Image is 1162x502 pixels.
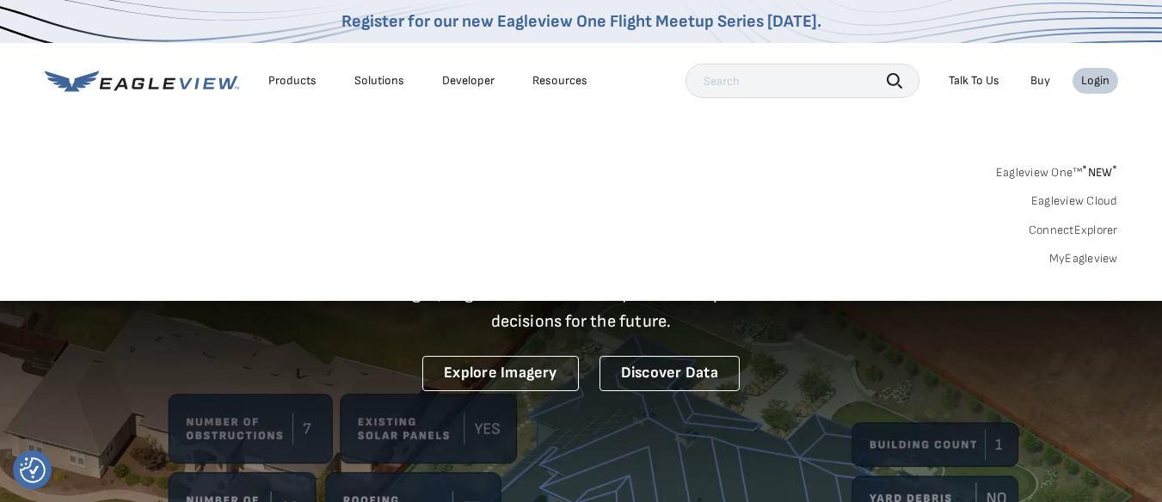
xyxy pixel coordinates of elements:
[1030,73,1050,89] a: Buy
[268,73,317,89] div: Products
[1082,165,1117,180] span: NEW
[442,73,495,89] a: Developer
[20,457,46,483] img: Revisit consent button
[599,356,740,391] a: Discover Data
[686,64,919,98] input: Search
[354,73,404,89] div: Solutions
[20,457,46,483] button: Consent Preferences
[1031,193,1118,209] a: Eagleview Cloud
[1081,73,1110,89] div: Login
[1029,223,1118,238] a: ConnectExplorer
[1049,251,1118,266] a: MyEagleview
[341,11,821,32] a: Register for our new Eagleview One Flight Meetup Series [DATE].
[996,160,1118,180] a: Eagleview One™*NEW*
[422,356,579,391] a: Explore Imagery
[532,73,587,89] div: Resources
[949,73,999,89] div: Talk To Us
